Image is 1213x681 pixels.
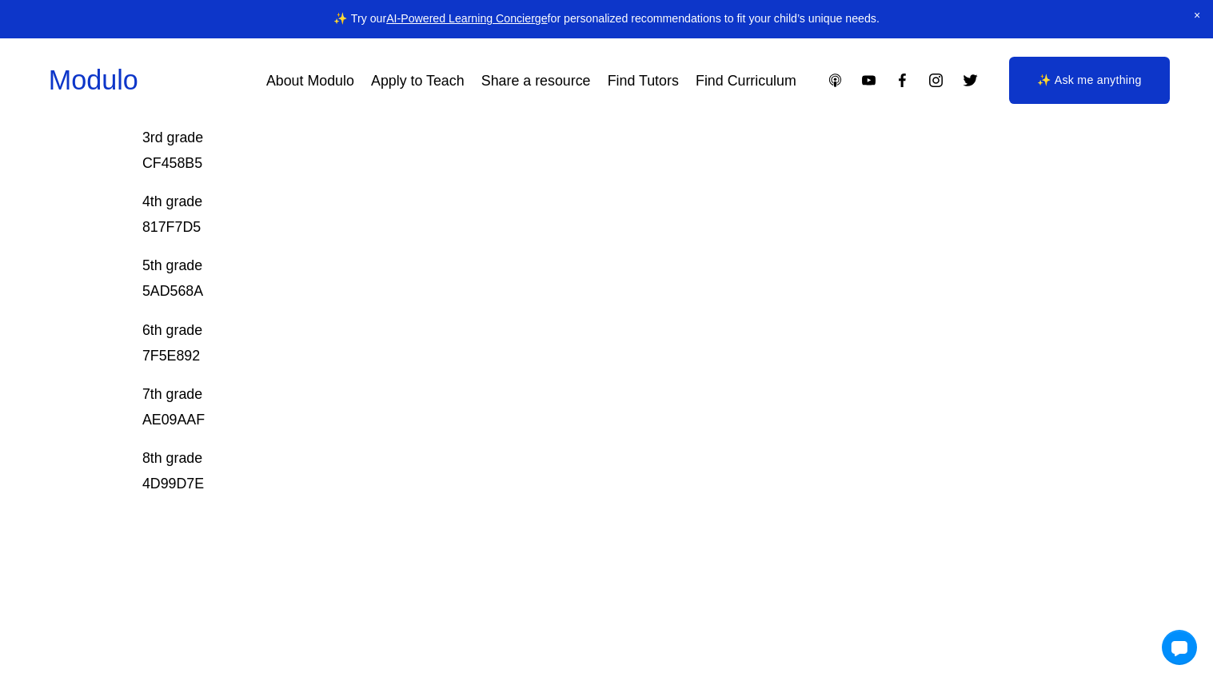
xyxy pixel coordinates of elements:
[142,317,977,368] p: 6th grade 7F5E892
[142,253,977,304] p: 5th grade 5AD568A
[266,66,354,95] a: About Modulo
[608,66,679,95] a: Find Tutors
[49,65,138,95] a: Modulo
[481,66,591,95] a: Share a resource
[894,72,911,89] a: Facebook
[142,125,977,176] p: 3rd grade CF458B5
[1009,57,1171,105] a: ✨ Ask me anything
[827,72,844,89] a: Apple Podcasts
[696,66,796,95] a: Find Curriculum
[142,189,977,240] p: 4th grade 817F7D5
[928,72,944,89] a: Instagram
[142,381,977,432] p: 7th grade AE09AAF
[962,72,979,89] a: Twitter
[142,445,977,496] p: 8th grade 4D99D7E
[860,72,877,89] a: YouTube
[386,12,547,25] a: AI-Powered Learning Concierge
[371,66,465,95] a: Apply to Teach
